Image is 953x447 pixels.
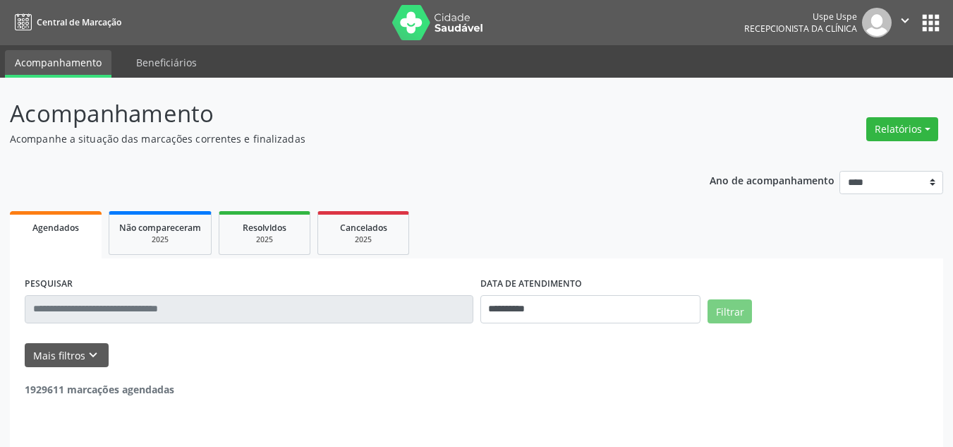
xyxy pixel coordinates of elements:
p: Acompanhe a situação das marcações correntes e finalizadas [10,131,663,146]
button: Relatórios [866,117,938,141]
a: Central de Marcação [10,11,121,34]
img: img [862,8,892,37]
i:  [897,13,913,28]
button: Filtrar [708,299,752,323]
span: Resolvidos [243,222,286,234]
strong: 1929611 marcações agendadas [25,383,174,396]
div: Uspe Uspe [744,11,857,23]
span: Não compareceram [119,222,201,234]
a: Beneficiários [126,50,207,75]
button: apps [918,11,943,35]
div: 2025 [328,234,399,245]
button: Mais filtroskeyboard_arrow_down [25,343,109,368]
a: Acompanhamento [5,50,111,78]
p: Acompanhamento [10,96,663,131]
div: 2025 [229,234,300,245]
span: Central de Marcação [37,16,121,28]
label: PESQUISAR [25,273,73,295]
span: Agendados [32,222,79,234]
label: DATA DE ATENDIMENTO [480,273,582,295]
div: 2025 [119,234,201,245]
button:  [892,8,918,37]
p: Ano de acompanhamento [710,171,834,189]
i: keyboard_arrow_down [85,347,101,363]
span: Cancelados [340,222,387,234]
span: Recepcionista da clínica [744,23,857,35]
